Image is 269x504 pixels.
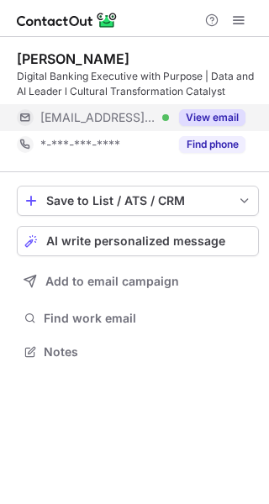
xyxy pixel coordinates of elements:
span: Notes [44,344,252,360]
div: Save to List / ATS / CRM [46,194,229,207]
button: save-profile-one-click [17,186,259,216]
span: Add to email campaign [45,275,179,288]
button: Find work email [17,307,259,330]
button: Reveal Button [179,109,245,126]
img: ContactOut v5.3.10 [17,10,118,30]
button: AI write personalized message [17,226,259,256]
div: [PERSON_NAME] [17,50,129,67]
button: Reveal Button [179,136,245,153]
button: Notes [17,340,259,364]
span: AI write personalized message [46,234,225,248]
div: Digital Banking Executive with Purpose | Data and AI Leader l Cultural Transformation Catalyst [17,69,259,99]
button: Add to email campaign [17,266,259,297]
span: [EMAIL_ADDRESS][PERSON_NAME][DOMAIN_NAME] [40,110,156,125]
span: Find work email [44,311,252,326]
